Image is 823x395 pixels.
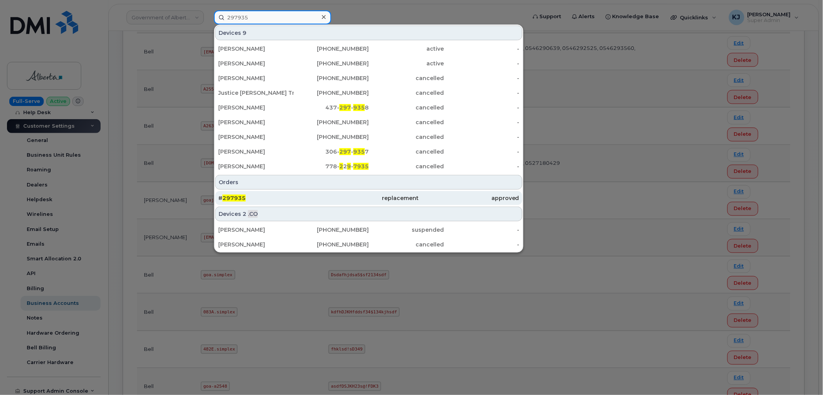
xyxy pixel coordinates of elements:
[215,145,522,159] a: [PERSON_NAME]306-297-9357cancelled-
[294,118,369,126] div: [PHONE_NUMBER]
[369,241,444,248] div: cancelled
[218,45,294,53] div: [PERSON_NAME]
[444,104,520,111] div: -
[444,133,520,141] div: -
[243,29,246,37] span: 9
[243,210,246,218] span: 2
[369,89,444,97] div: cancelled
[369,118,444,126] div: cancelled
[339,163,343,170] span: 2
[218,226,294,234] div: [PERSON_NAME]
[214,10,331,24] input: Find something...
[218,118,294,126] div: [PERSON_NAME]
[444,162,520,170] div: -
[339,148,351,155] span: 297
[218,74,294,82] div: [PERSON_NAME]
[294,133,369,141] div: [PHONE_NUMBER]
[294,45,369,53] div: [PHONE_NUMBER]
[215,115,522,129] a: [PERSON_NAME][PHONE_NUMBER]cancelled-
[215,26,522,40] div: Devices
[218,241,294,248] div: [PERSON_NAME]
[248,210,258,218] span: .CO
[215,207,522,221] div: Devices
[294,89,369,97] div: [PHONE_NUMBER]
[294,148,369,156] div: 306- - 7
[419,194,519,202] div: approved
[218,162,294,170] div: [PERSON_NAME]
[294,162,369,170] div: 778- 2 -
[444,60,520,67] div: -
[218,104,294,111] div: [PERSON_NAME]
[215,191,522,205] a: #297935replacementapproved
[215,86,522,100] a: Justice [PERSON_NAME] Transferred To Court Of Appeal[PHONE_NUMBER]cancelled-
[215,56,522,70] a: [PERSON_NAME][PHONE_NUMBER]active-
[369,226,444,234] div: suspended
[294,241,369,248] div: [PHONE_NUMBER]
[215,101,522,115] a: [PERSON_NAME]437-297-9358cancelled-
[215,42,522,56] a: [PERSON_NAME][PHONE_NUMBER]active-
[353,104,365,111] span: 935
[294,74,369,82] div: [PHONE_NUMBER]
[444,74,520,82] div: -
[294,60,369,67] div: [PHONE_NUMBER]
[339,104,351,111] span: 297
[369,45,444,53] div: active
[444,148,520,156] div: -
[318,194,419,202] div: replacement
[444,241,520,248] div: -
[369,74,444,82] div: cancelled
[218,194,318,202] div: #
[353,163,369,170] span: 7935
[215,223,522,237] a: [PERSON_NAME][PHONE_NUMBER]suspended-
[222,195,246,202] span: 297935
[369,148,444,156] div: cancelled
[353,148,365,155] span: 935
[218,60,294,67] div: [PERSON_NAME]
[444,118,520,126] div: -
[215,130,522,144] a: [PERSON_NAME][PHONE_NUMBER]cancelled-
[294,226,369,234] div: [PHONE_NUMBER]
[369,133,444,141] div: cancelled
[215,238,522,251] a: [PERSON_NAME][PHONE_NUMBER]cancelled-
[444,226,520,234] div: -
[369,60,444,67] div: active
[444,45,520,53] div: -
[218,148,294,156] div: [PERSON_NAME]
[215,175,522,190] div: Orders
[215,71,522,85] a: [PERSON_NAME][PHONE_NUMBER]cancelled-
[218,89,294,97] div: Justice [PERSON_NAME] Transferred To Court Of Appeal
[369,162,444,170] div: cancelled
[215,159,522,173] a: [PERSON_NAME]778-229-7935cancelled-
[218,133,294,141] div: [PERSON_NAME]
[369,104,444,111] div: cancelled
[444,89,520,97] div: -
[347,163,351,170] span: 9
[294,104,369,111] div: 437- - 8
